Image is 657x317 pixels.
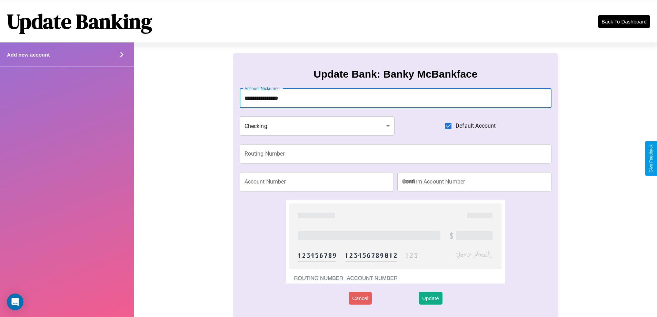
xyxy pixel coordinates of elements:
label: Account Nickname [245,86,280,91]
h1: Update Banking [7,7,152,36]
div: Open Intercom Messenger [7,294,23,310]
span: Default Account [456,122,496,130]
h4: Add new account [7,52,50,58]
img: check [286,200,505,284]
button: Cancel [349,292,372,305]
div: Give Feedback [649,145,654,172]
button: Update [419,292,442,305]
div: Checking [240,116,395,136]
button: Back To Dashboard [598,15,650,28]
h3: Update Bank: Banky McBankface [313,68,477,80]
